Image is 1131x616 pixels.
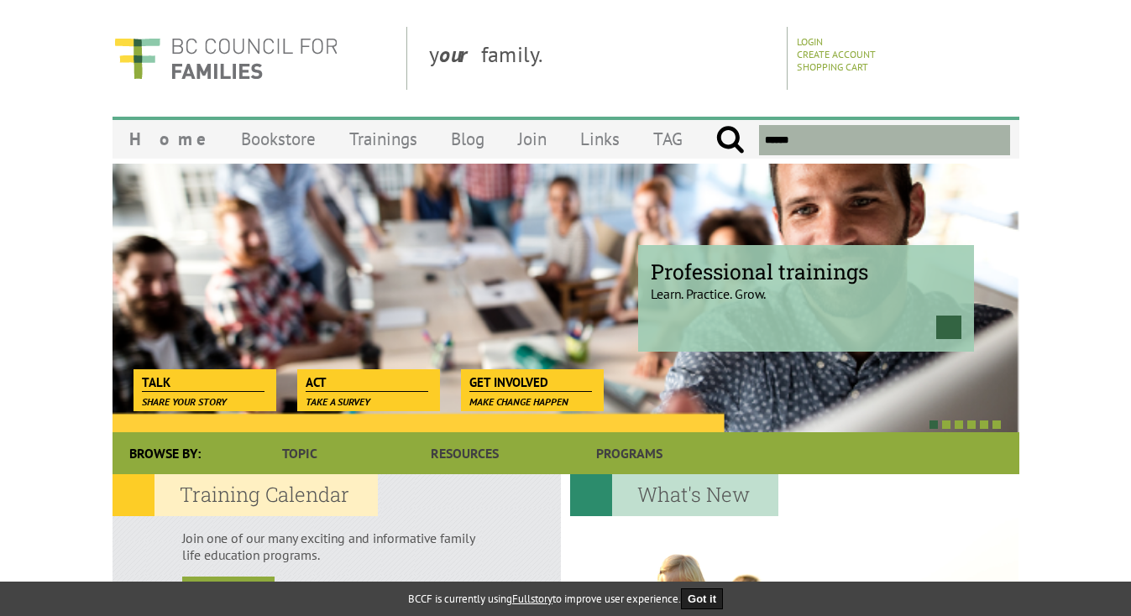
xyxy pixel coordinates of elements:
[306,395,370,408] span: Take a survey
[547,432,711,474] a: Programs
[416,27,788,90] div: y family.
[382,432,547,474] a: Resources
[113,432,217,474] div: Browse By:
[224,119,332,159] a: Bookstore
[182,530,492,563] p: Join one of our many exciting and informative family life education programs.
[113,27,339,90] img: BC Council for FAMILIES
[134,369,274,393] a: Talk Share your story
[182,577,275,600] a: view all
[113,474,378,516] h2: Training Calendar
[469,373,593,392] span: Get Involved
[570,474,778,516] h2: What's New
[439,40,481,68] strong: our
[142,373,265,392] span: Talk
[715,125,745,155] input: Submit
[651,271,961,302] p: Learn. Practice. Grow.
[501,119,563,159] a: Join
[681,588,723,609] button: Got it
[434,119,501,159] a: Blog
[297,369,437,393] a: Act Take a survey
[797,35,823,48] a: Login
[636,119,699,159] a: TAG
[651,258,961,285] span: Professional trainings
[113,119,224,159] a: Home
[142,395,227,408] span: Share your story
[469,395,568,408] span: Make change happen
[512,592,552,606] a: Fullstory
[797,48,876,60] a: Create Account
[461,369,601,393] a: Get Involved Make change happen
[306,373,429,392] span: Act
[332,119,434,159] a: Trainings
[797,60,868,73] a: Shopping Cart
[217,432,382,474] a: Topic
[563,119,636,159] a: Links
